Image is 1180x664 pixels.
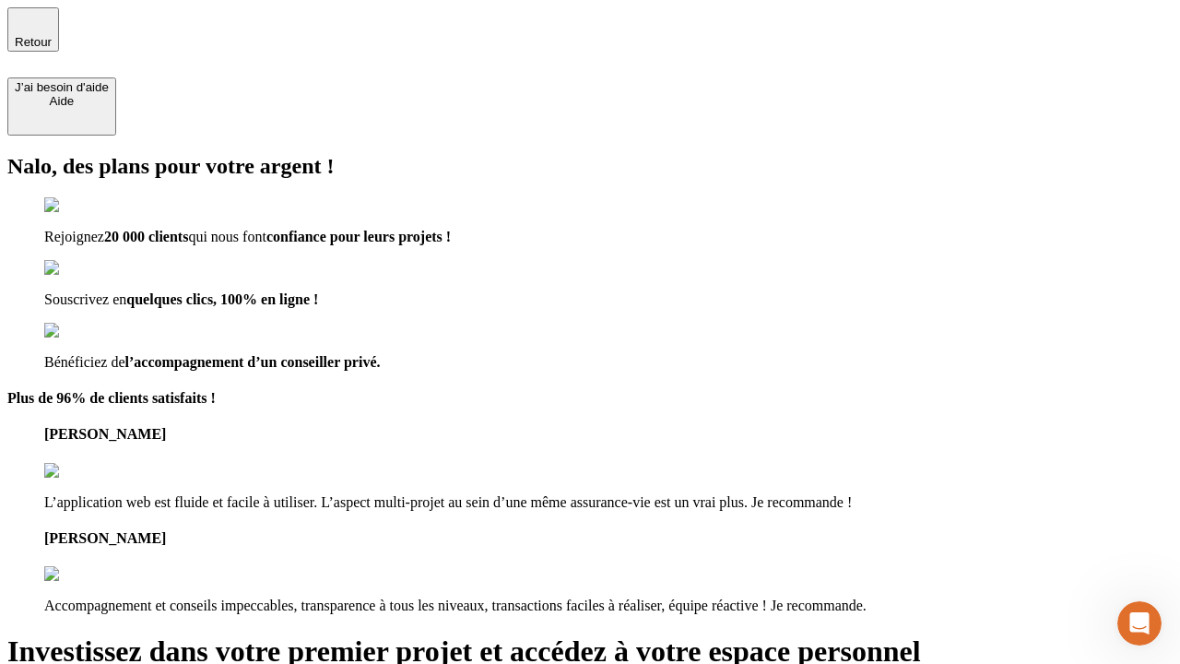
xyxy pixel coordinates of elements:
img: reviews stars [44,566,136,583]
p: L’application web est fluide et facile à utiliser. L’aspect multi-projet au sein d’une même assur... [44,494,1173,511]
div: J’ai besoin d'aide [15,80,109,94]
h4: [PERSON_NAME] [44,530,1173,547]
span: confiance pour leurs projets ! [266,229,451,244]
h2: Nalo, des plans pour votre argent ! [7,154,1173,179]
span: l’accompagnement d’un conseiller privé. [125,354,381,370]
p: Accompagnement et conseils impeccables, transparence à tous les niveaux, transactions faciles à r... [44,598,1173,614]
span: qui nous font [188,229,265,244]
h4: [PERSON_NAME] [44,426,1173,443]
button: Retour [7,7,59,52]
button: J’ai besoin d'aideAide [7,77,116,136]
img: reviews stars [44,463,136,480]
div: Aide [15,94,109,108]
span: 20 000 clients [104,229,189,244]
img: checkmark [44,260,124,277]
span: Souscrivez en [44,291,126,307]
span: Retour [15,35,52,49]
span: quelques clics, 100% en ligne ! [126,291,318,307]
span: Bénéficiez de [44,354,125,370]
iframe: Intercom live chat [1117,601,1162,646]
img: checkmark [44,197,124,214]
img: checkmark [44,323,124,339]
span: Rejoignez [44,229,104,244]
h4: Plus de 96% de clients satisfaits ! [7,390,1173,407]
